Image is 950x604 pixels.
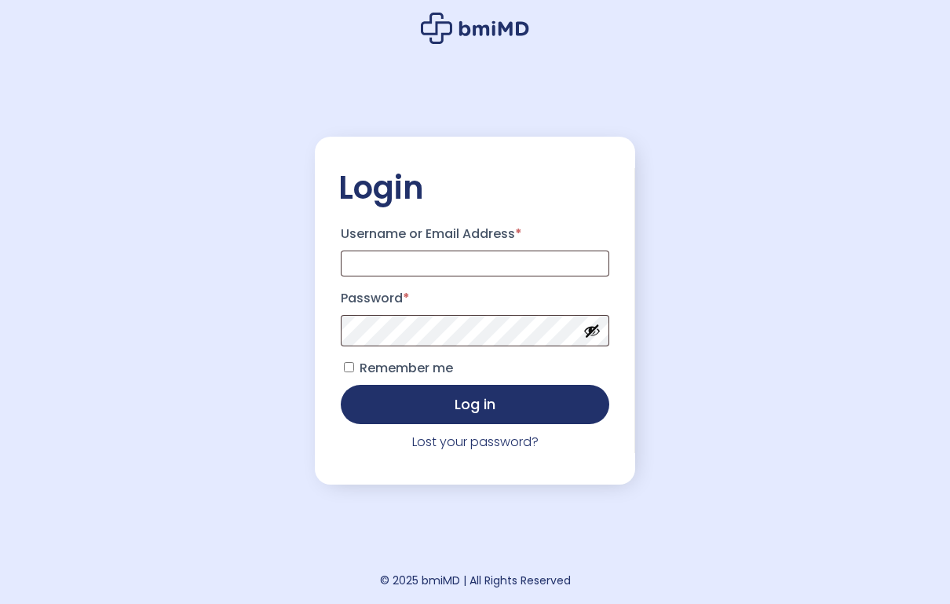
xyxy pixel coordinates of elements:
h2: Login [338,168,612,207]
span: Remember me [360,359,453,377]
button: Log in [341,385,610,424]
div: © 2025 bmiMD | All Rights Reserved [380,569,571,591]
label: Password [341,286,610,311]
button: Show password [583,322,601,339]
label: Username or Email Address [341,221,610,247]
a: Lost your password? [412,433,539,451]
input: Remember me [344,362,354,372]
